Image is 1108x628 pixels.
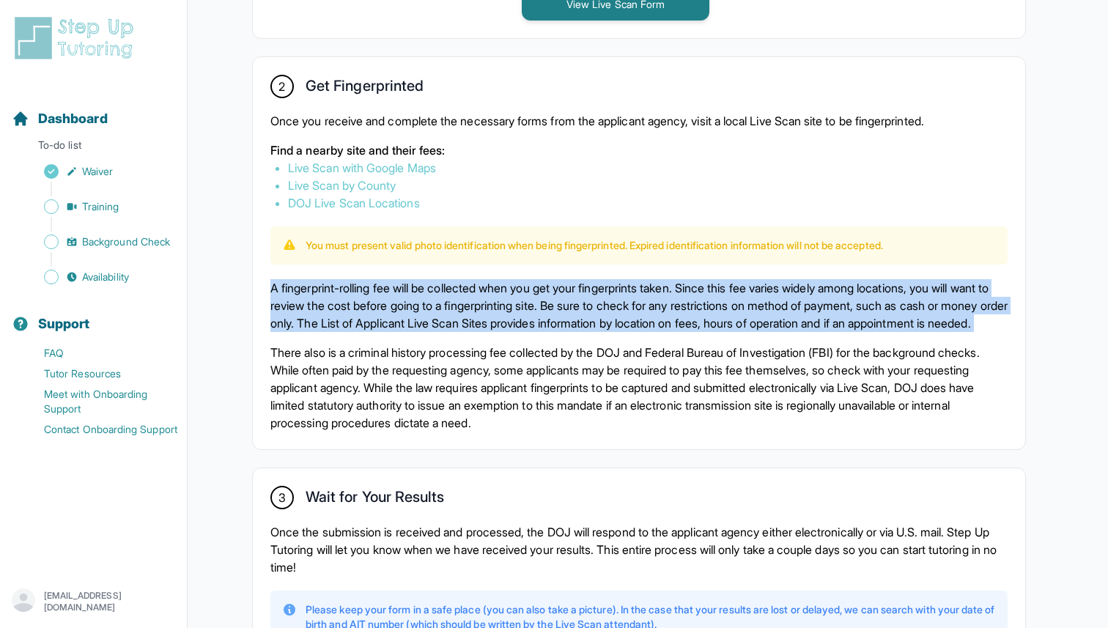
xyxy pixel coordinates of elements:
p: You must present valid photo identification when being fingerprinted. Expired identification info... [306,238,883,253]
span: Dashboard [38,108,108,129]
p: There also is a criminal history processing fee collected by the DOJ and Federal Bureau of Invest... [270,344,1008,432]
span: Training [82,199,119,214]
img: logo [12,15,142,62]
a: Contact Onboarding Support [12,419,187,440]
a: Training [12,196,187,217]
a: Live Scan by County [288,178,396,193]
span: Waiver [82,164,113,179]
span: Availability [82,270,129,284]
a: Availability [12,267,187,287]
a: DOJ Live Scan Locations [288,196,420,210]
p: A fingerprint-rolling fee will be collected when you get your fingerprints taken. Since this fee ... [270,279,1008,332]
a: Background Check [12,232,187,252]
a: FAQ [12,343,187,363]
button: Support [6,290,181,340]
a: Tutor Resources [12,363,187,384]
a: Waiver [12,161,187,182]
button: [EMAIL_ADDRESS][DOMAIN_NAME] [12,588,175,615]
span: Support [38,314,90,334]
p: Find a nearby site and their fees: [270,141,1008,159]
button: Dashboard [6,85,181,135]
a: Dashboard [12,108,108,129]
p: Once you receive and complete the necessary forms from the applicant agency, visit a local Live S... [270,112,1008,130]
p: Once the submission is received and processed, the DOJ will respond to the applicant agency eithe... [270,523,1008,576]
span: 2 [278,78,285,95]
span: Background Check [82,234,170,249]
h2: Get Fingerprinted [306,77,424,100]
p: [EMAIL_ADDRESS][DOMAIN_NAME] [44,590,175,613]
h2: Wait for Your Results [306,488,444,511]
span: 3 [278,489,286,506]
a: Live Scan with Google Maps [288,160,436,175]
a: Meet with Onboarding Support [12,384,187,419]
p: To-do list [6,138,181,158]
